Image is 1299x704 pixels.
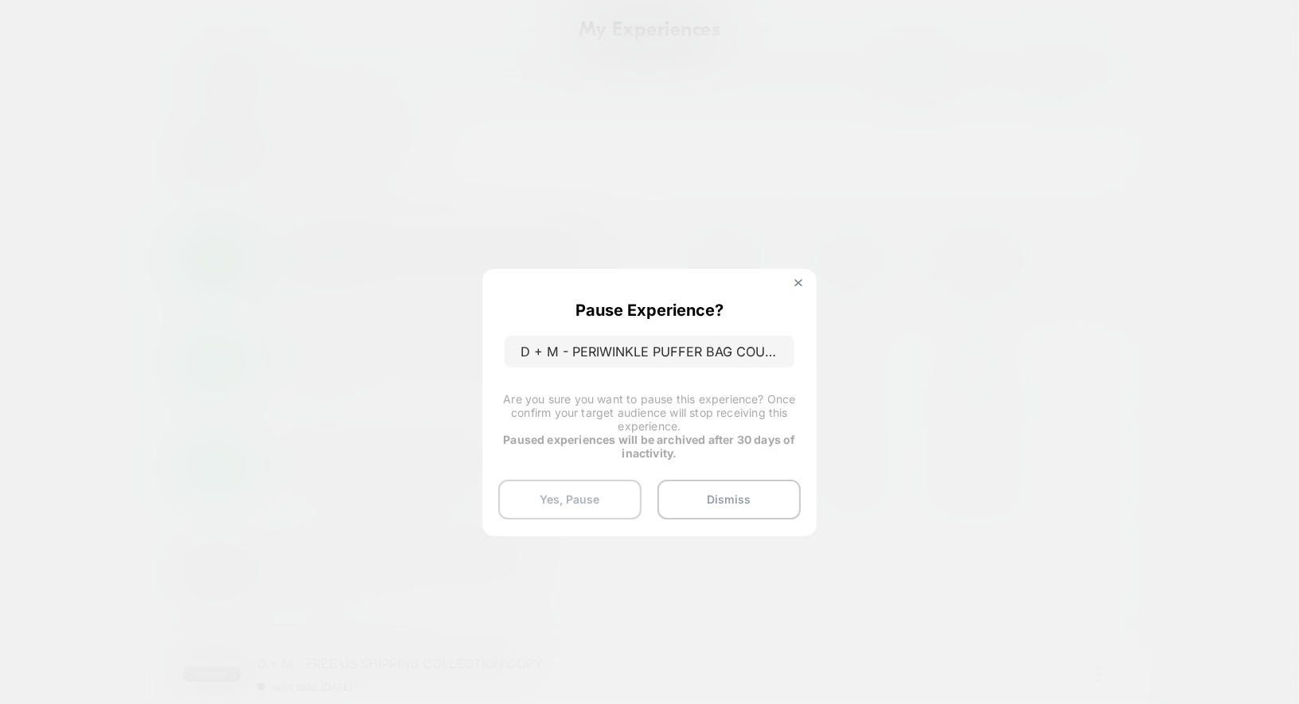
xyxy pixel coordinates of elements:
[794,279,802,287] img: close
[505,336,794,368] p: D + M - PERIWINKLE PUFFER BAG COUNTDOWN TIMER
[503,392,795,433] span: Are you sure you want to pause this experience? Once confirm your target audience will stop recei...
[575,301,724,320] p: Pause Experience?
[498,480,642,519] button: Yes, Pause
[503,433,795,460] strong: Paused experiences will be archived after 30 days of inactivity.
[657,480,801,519] button: Dismiss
